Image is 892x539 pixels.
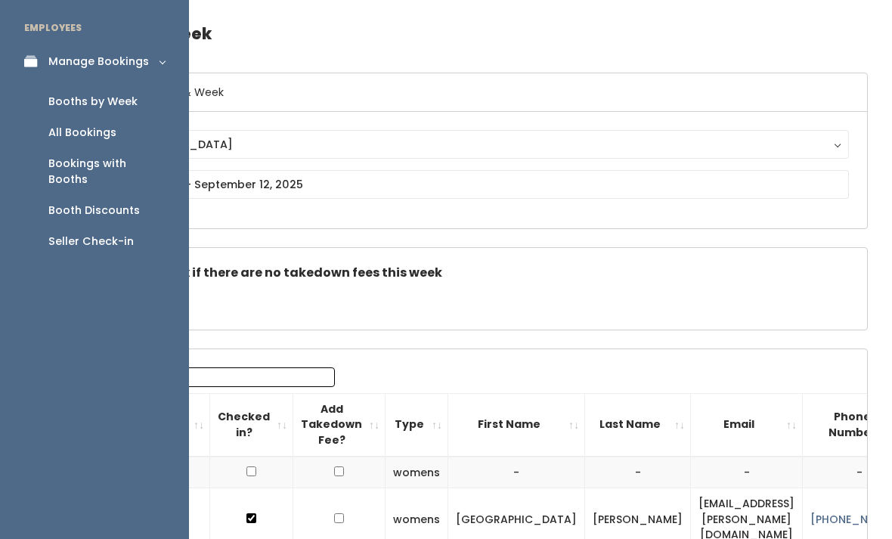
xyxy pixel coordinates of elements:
td: - [585,457,691,488]
input: Search: [142,367,335,387]
td: - [448,457,585,488]
td: womens [386,457,448,488]
th: Last Name: activate to sort column ascending [585,393,691,456]
div: All Bookings [48,125,116,141]
label: Search: [87,367,335,387]
h5: Check this box if there are no takedown fees this week [96,266,849,280]
h6: Select Location & Week [78,73,867,112]
h4: Booths by Week [77,13,868,54]
div: Booth Discounts [48,203,140,218]
button: [GEOGRAPHIC_DATA] [96,130,849,159]
div: Bookings with Booths [48,156,165,187]
div: Manage Bookings [48,54,149,70]
div: Booths by Week [48,94,138,110]
th: Checked in?: activate to sort column ascending [210,393,293,456]
div: Seller Check-in [48,234,134,249]
th: Type: activate to sort column ascending [386,393,448,456]
input: September 6 - September 12, 2025 [96,170,849,199]
div: [GEOGRAPHIC_DATA] [110,136,835,153]
th: Add Takedown Fee?: activate to sort column ascending [293,393,386,456]
td: - [691,457,803,488]
th: First Name: activate to sort column ascending [448,393,585,456]
th: Email: activate to sort column ascending [691,393,803,456]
